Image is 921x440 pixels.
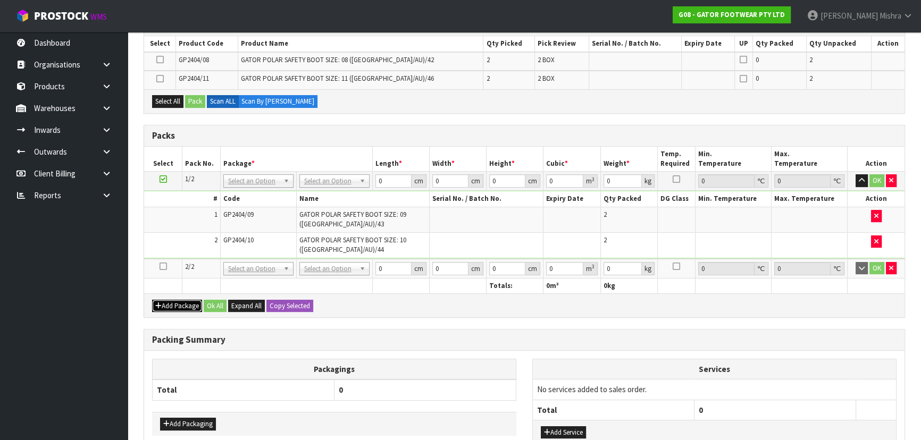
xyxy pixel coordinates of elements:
[772,191,848,207] th: Max. Temperature
[696,191,772,207] th: Min. Temperature
[872,36,905,52] th: Action
[589,36,681,52] th: Serial No. / Batch No.
[755,174,768,188] div: ℃
[604,235,607,244] span: 2
[152,131,897,141] h3: Packs
[468,174,483,188] div: cm
[543,147,600,172] th: Cubic
[429,147,486,172] th: Width
[538,74,555,83] span: 2 BOX
[207,95,239,108] label: Scan ALL
[756,74,759,83] span: 0
[296,191,429,207] th: Name
[241,55,434,64] span: GATOR POLAR SAFETY BOOT SIZE: 08 ([GEOGRAPHIC_DATA]/AU)/42
[90,12,107,22] small: WMS
[534,36,589,52] th: Pick Review
[185,95,205,108] button: Pack
[468,262,483,275] div: cm
[228,263,279,275] span: Select an Option
[600,147,657,172] th: Weight
[152,335,897,345] h3: Packing Summary
[533,379,896,400] td: No services added to sales order.
[152,300,202,312] button: Add Package
[541,426,586,439] button: Add Service
[543,191,600,207] th: Expiry Date
[372,147,429,172] th: Length
[204,300,227,312] button: Ok All
[144,36,176,52] th: Select
[592,263,595,270] sup: 3
[809,74,813,83] span: 2
[673,6,791,23] a: G08 - GATOR FOOTWEAR PTY LTD
[144,191,220,207] th: #
[304,175,355,188] span: Select an Option
[831,174,844,188] div: ℃
[734,36,753,52] th: UP
[16,9,29,22] img: cube-alt.png
[487,147,543,172] th: Height
[412,262,426,275] div: cm
[848,191,905,207] th: Action
[228,300,265,312] button: Expand All
[223,210,254,219] span: GP2404/09
[223,235,254,244] span: GP2404/10
[214,210,217,219] span: 1
[525,262,540,275] div: cm
[185,174,194,183] span: 1/2
[546,281,550,290] span: 0
[182,147,221,172] th: Pack No.
[486,74,489,83] span: 2
[179,55,209,64] span: GP2404/08
[543,278,600,293] th: m³
[848,147,905,172] th: Action
[525,174,540,188] div: cm
[220,147,372,172] th: Package
[266,300,313,312] button: Copy Selected
[679,10,785,19] strong: G08 - GATOR FOOTWEAR PTY LTD
[753,36,807,52] th: Qty Packed
[681,36,734,52] th: Expiry Date
[869,262,884,275] button: OK
[809,55,813,64] span: 2
[538,55,555,64] span: 2 BOX
[228,175,279,188] span: Select an Option
[153,379,334,400] th: Total
[831,262,844,275] div: ℃
[657,191,696,207] th: DG Class
[600,278,657,293] th: kg
[487,278,543,293] th: Totals:
[220,191,296,207] th: Code
[241,74,434,83] span: GATOR POLAR SAFETY BOOT SIZE: 11 ([GEOGRAPHIC_DATA]/AU)/46
[604,281,607,290] span: 0
[214,235,217,244] span: 2
[642,174,655,188] div: kg
[533,400,694,420] th: Total
[600,191,657,207] th: Qty Packed
[772,147,848,172] th: Max. Temperature
[642,262,655,275] div: kg
[699,405,703,415] span: 0
[483,36,534,52] th: Qty Picked
[583,262,598,275] div: m
[755,262,768,275] div: ℃
[34,9,88,23] span: ProStock
[583,174,598,188] div: m
[533,359,896,379] th: Services
[807,36,872,52] th: Qty Unpacked
[304,263,355,275] span: Select an Option
[486,55,489,64] span: 2
[238,95,317,108] label: Scan By [PERSON_NAME]
[238,36,483,52] th: Product Name
[592,176,595,183] sup: 3
[185,262,194,271] span: 2/2
[339,385,343,395] span: 0
[429,191,543,207] th: Serial No. / Batch No.
[820,11,878,21] span: [PERSON_NAME]
[231,301,262,310] span: Expand All
[880,11,901,21] span: Mishra
[160,418,216,430] button: Add Packaging
[869,174,884,187] button: OK
[299,210,406,229] span: GATOR POLAR SAFETY BOOT SIZE: 09 ([GEOGRAPHIC_DATA]/AU)/43
[696,147,772,172] th: Min. Temperature
[152,95,183,108] button: Select All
